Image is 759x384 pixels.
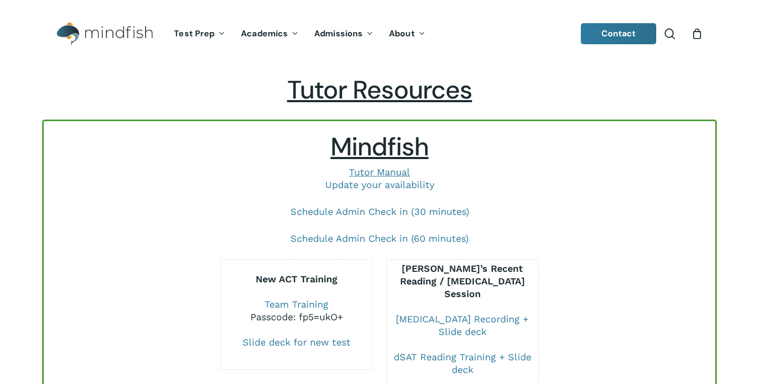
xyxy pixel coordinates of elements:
a: Academics [233,29,306,38]
span: Mindfish [330,130,429,163]
a: Contact [581,23,657,44]
a: Slide deck for new test [242,337,351,348]
header: Main Menu [42,14,717,54]
span: Admissions [314,28,363,39]
span: About [389,28,415,39]
a: Tutor Manual [349,166,410,178]
a: Test Prep [166,29,233,38]
span: Contact [601,28,636,39]
a: About [381,29,433,38]
div: Passcode: fp5=ukO+ [221,311,372,323]
nav: Main Menu [166,14,433,54]
a: Team Training [265,299,328,310]
span: Academics [241,28,288,39]
a: [MEDICAL_DATA] Recording + Slide deck [396,313,529,337]
span: Test Prep [174,28,215,39]
a: Update your availability [325,179,434,190]
a: Schedule Admin Check in (30 minutes) [290,206,469,217]
a: Admissions [306,29,381,38]
b: New ACT Training [256,273,337,284]
a: dSAT Reading Training + Slide deck [394,351,531,375]
span: Tutor Resources [287,73,472,106]
a: Schedule Admin Check in (60 minutes) [290,233,469,244]
b: [PERSON_NAME]’s Recent Reading / [MEDICAL_DATA] Session [400,263,525,299]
